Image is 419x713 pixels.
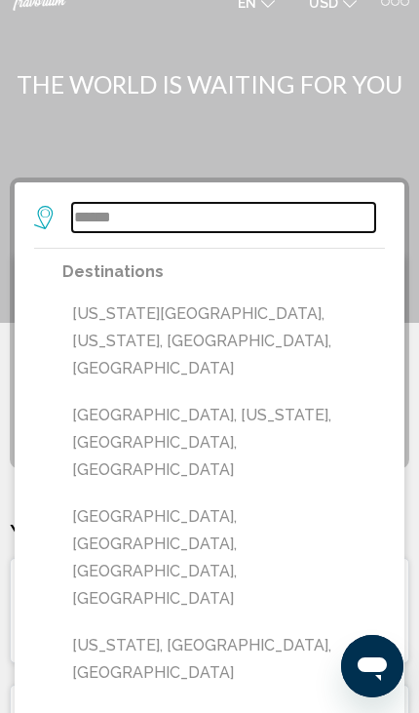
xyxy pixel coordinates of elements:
button: [US_STATE][GEOGRAPHIC_DATA], [US_STATE], [GEOGRAPHIC_DATA], [GEOGRAPHIC_DATA] [62,296,385,387]
iframe: Кнопка для запуску вікна повідомлень [341,635,403,697]
p: Destinations [62,258,385,286]
h1: THE WORLD IS WAITING FOR YOU [10,69,409,99]
p: Your Recent Searches [10,518,409,547]
button: Hotels in [GEOGRAPHIC_DATA], [GEOGRAPHIC_DATA], [GEOGRAPHIC_DATA] (CHI)[DATE] - [DATE]1Room2Adults [10,557,409,664]
button: [GEOGRAPHIC_DATA], [US_STATE], [GEOGRAPHIC_DATA], [GEOGRAPHIC_DATA] [62,397,385,489]
div: Search widget [15,182,404,464]
button: [US_STATE], [GEOGRAPHIC_DATA], [GEOGRAPHIC_DATA] [62,627,385,692]
button: [GEOGRAPHIC_DATA], [GEOGRAPHIC_DATA], [GEOGRAPHIC_DATA], [GEOGRAPHIC_DATA] [62,498,385,617]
